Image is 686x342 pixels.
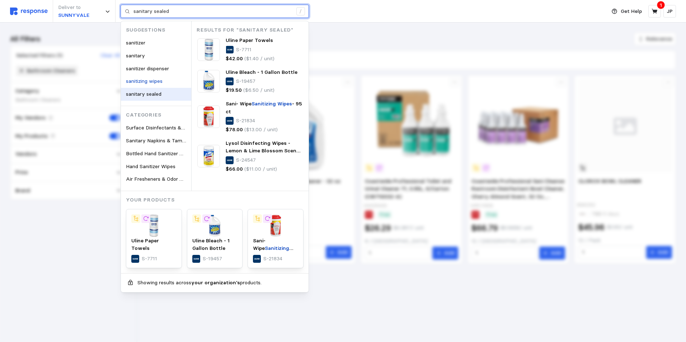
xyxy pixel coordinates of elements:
[226,37,273,43] span: Uline Paper Towels
[226,55,243,63] p: $42.00
[226,140,300,162] span: Lysol Disinfecting Wipes - Lemon & Lime Blossom Scent, 80 ct
[126,111,191,119] p: Categories
[226,126,243,134] p: $78.00
[126,39,145,46] span: sanitizer
[191,279,240,286] b: your organization's
[253,245,293,259] mark: Sanitizing Wipes
[192,237,230,252] span: Uline Bleach - 1 Gallon Bottle
[621,8,642,15] p: Get Help
[660,1,662,9] p: 1
[126,137,193,144] span: Sanitary Napkins & Tampons
[197,26,309,34] p: Results for "sanitary sealed"
[197,38,220,61] img: S-7711
[192,214,238,237] img: S-19457_US
[253,237,266,252] span: Sani- Wipe
[253,214,298,237] img: S-21834_US
[126,150,210,157] span: Bottled Hand Sanitizer & Bulk Refills
[126,26,191,34] p: Suggestions
[236,117,255,125] p: S-21834
[131,214,177,237] img: S-7711
[126,65,169,72] span: sanitizer dispenser
[137,279,262,287] p: Showing results across products.
[263,255,282,263] p: S-21834
[10,8,48,15] img: svg%3e
[203,255,222,263] p: S-19457
[126,124,205,131] span: Surface Disinfectants & Sanitizers
[667,8,673,15] p: JP
[226,100,252,107] span: Sani- Wipe
[244,55,274,63] p: ($1.40 / unit)
[226,86,242,94] p: $19.50
[607,5,646,18] button: Get Help
[142,255,157,263] p: S-7711
[226,100,302,115] span: - 95 ct
[131,237,159,252] span: Uline Paper Towels
[133,5,292,18] input: Search for a product name or SKU
[252,100,292,107] mark: Sanitizing Wipes
[58,4,89,11] p: Deliver to
[197,145,220,167] img: S-24547_US
[58,11,89,19] p: SUNNYVALE
[236,156,256,164] p: S-24547
[197,70,220,92] img: S-19457_US
[663,5,676,18] button: JP
[236,46,252,54] p: S-7711
[126,163,175,170] span: Hand Sanitizer Wipes
[226,69,297,75] span: Uline Bleach - 1 Gallon Bottle
[126,52,145,59] span: sanitary
[126,91,161,97] span: sanitary sealed
[244,165,277,173] p: ($11.00 / unit)
[244,126,278,134] p: ($13.00 / unit)
[126,196,309,204] p: Your Products
[296,7,305,16] div: /
[126,176,205,182] span: Air Fresheners & Odor Eliminators
[197,105,220,128] img: S-21834_US
[243,86,274,94] p: ($6.50 / unit)
[126,78,163,84] mark: sanitizing wipes
[226,165,243,173] p: $66.00
[236,77,255,85] p: S-19457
